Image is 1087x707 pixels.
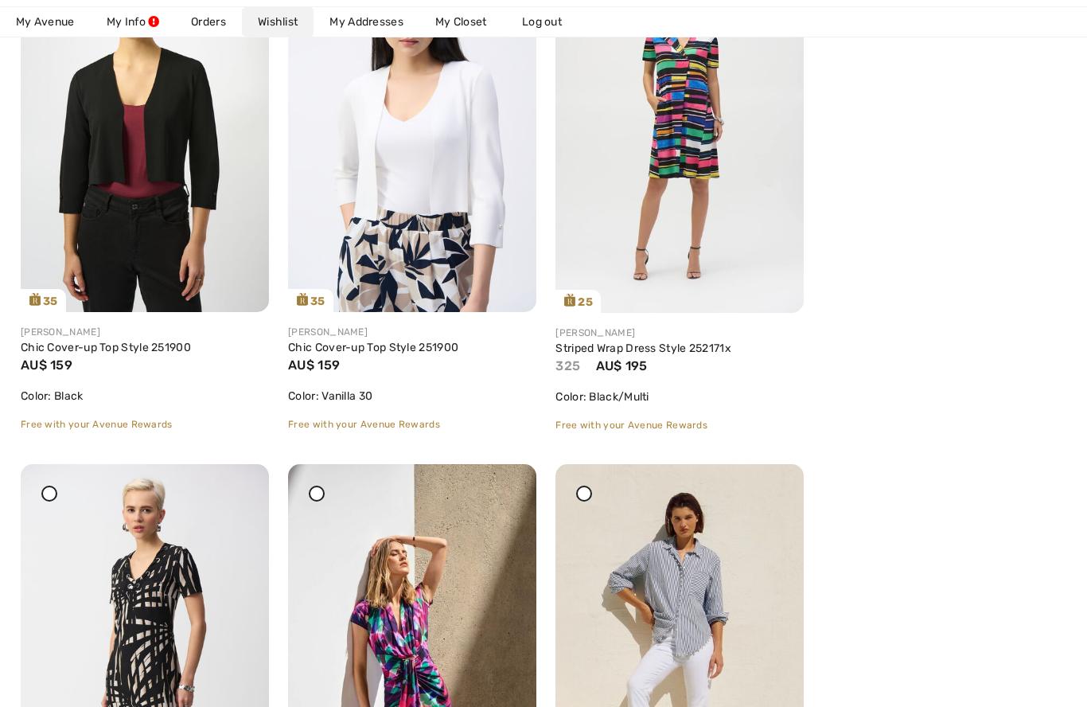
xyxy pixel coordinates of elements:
[506,7,594,37] a: Log out
[21,388,269,404] div: Color: Black
[288,417,536,432] div: Free with your Avenue Rewards
[21,325,269,339] div: [PERSON_NAME]
[21,417,269,432] div: Free with your Avenue Rewards
[555,418,804,432] div: Free with your Avenue Rewards
[555,389,804,405] div: Color: Black/Multi
[288,341,458,354] a: Chic Cover-up Top Style 251900
[555,326,804,340] div: [PERSON_NAME]
[596,358,648,373] span: AU$ 195
[555,358,580,373] span: 325
[242,7,314,37] a: Wishlist
[314,7,419,37] a: My Addresses
[288,325,536,339] div: [PERSON_NAME]
[288,388,536,404] div: Color: Vanilla 30
[21,341,191,354] a: Chic Cover-up Top Style 251900
[21,357,72,373] span: AU$ 159
[91,7,175,37] a: My Info
[175,7,242,37] a: Orders
[16,14,75,30] span: My Avenue
[288,357,340,373] span: AU$ 159
[419,7,503,37] a: My Closet
[555,342,731,355] a: Striped Wrap Dress Style 252171x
